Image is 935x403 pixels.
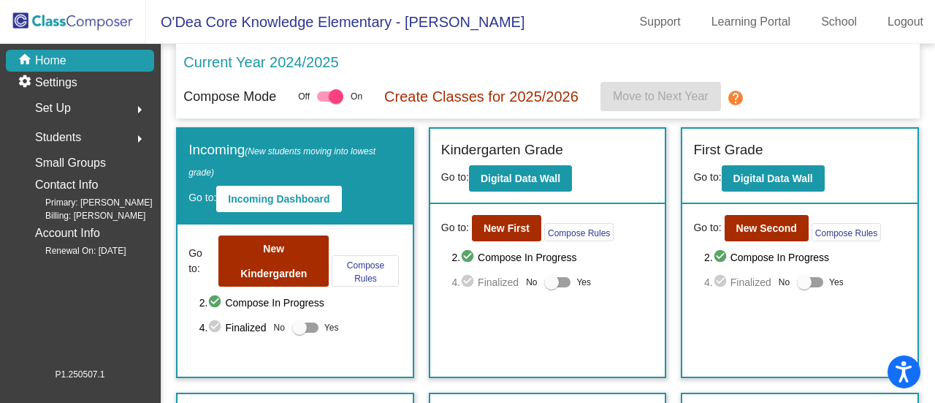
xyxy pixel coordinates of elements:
[216,186,341,212] button: Incoming Dashboard
[451,249,654,266] span: 2. Compose In Progress
[324,319,339,336] span: Yes
[829,274,844,291] span: Yes
[35,98,71,118] span: Set Up
[18,74,35,91] mat-icon: settings
[526,276,537,289] span: No
[441,140,563,161] label: Kindergarten Grade
[188,146,375,178] span: (New students moving into lowest grade)
[183,51,338,73] p: Current Year 2024/2025
[722,165,825,192] button: Digital Data Wall
[704,249,907,266] span: 2. Compose In Progress
[131,101,148,118] mat-icon: arrow_right
[613,90,709,102] span: Move to Next Year
[22,244,126,257] span: Renewal On: [DATE]
[218,236,329,287] button: New Kindergarden
[199,294,402,312] span: 2. Compose In Progress
[384,86,579,108] p: Create Classes for 2025/2026
[700,10,803,34] a: Learning Portal
[274,321,285,334] span: No
[713,249,730,266] mat-icon: check_circle
[628,10,692,34] a: Support
[481,173,560,184] b: Digital Data Wall
[472,215,541,241] button: New First
[188,192,216,203] span: Go to:
[460,249,478,266] mat-icon: check_circle
[733,173,813,184] b: Digital Data Wall
[35,52,66,69] p: Home
[544,223,614,241] button: Compose Rules
[188,246,215,276] span: Go to:
[600,82,721,111] button: Move to Next Year
[228,193,329,205] b: Incoming Dashboard
[460,274,478,291] mat-icon: check_circle
[779,276,790,289] span: No
[876,10,935,34] a: Logout
[35,175,98,195] p: Contact Info
[131,130,148,148] mat-icon: arrow_right
[727,89,744,107] mat-icon: help
[351,90,362,103] span: On
[441,171,469,183] span: Go to:
[812,223,881,241] button: Compose Rules
[22,209,145,222] span: Billing: [PERSON_NAME]
[298,90,310,103] span: Off
[207,319,225,336] mat-icon: check_circle
[736,222,797,234] b: New Second
[451,274,519,291] span: 4. Finalized
[207,294,225,312] mat-icon: check_circle
[693,171,721,183] span: Go to:
[35,127,81,148] span: Students
[576,274,591,291] span: Yes
[704,274,771,291] span: 4. Finalized
[35,74,77,91] p: Settings
[183,87,276,107] p: Compose Mode
[35,153,106,173] p: Small Groups
[18,52,35,69] mat-icon: home
[809,10,869,34] a: School
[693,220,721,236] span: Go to:
[22,196,153,209] span: Primary: [PERSON_NAME]
[199,319,267,336] span: 4. Finalized
[484,222,530,234] b: New First
[725,215,809,241] button: New Second
[146,10,524,34] span: O'Dea Core Knowledge Elementary - [PERSON_NAME]
[332,255,399,287] button: Compose Rules
[469,165,572,192] button: Digital Data Wall
[713,274,730,291] mat-icon: check_circle
[441,220,469,236] span: Go to:
[240,243,307,279] b: New Kindergarden
[693,140,763,161] label: First Grade
[35,223,100,244] p: Account Info
[188,140,402,181] label: Incoming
